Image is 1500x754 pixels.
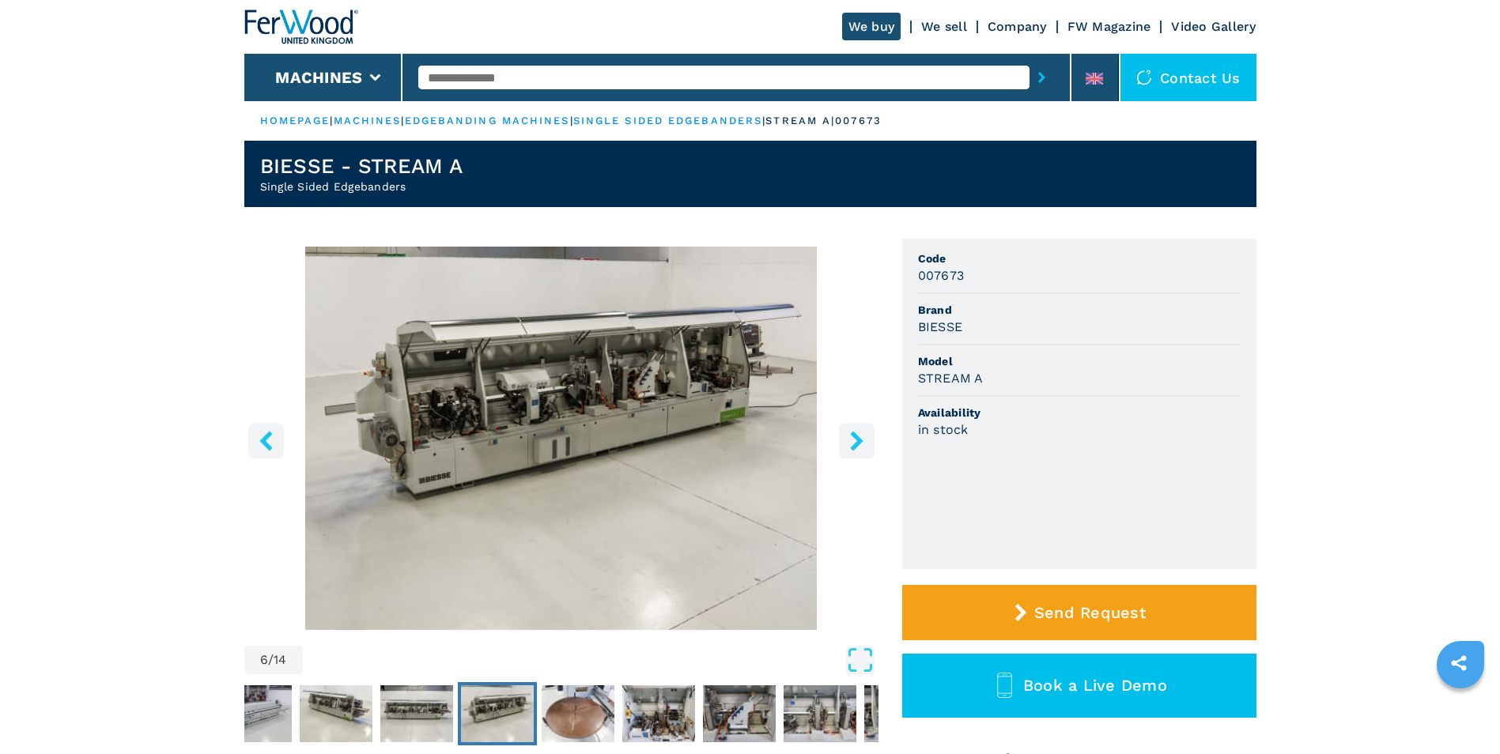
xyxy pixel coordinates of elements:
[842,13,901,40] a: We buy
[377,682,456,745] button: Go to Slide 5
[300,685,372,742] img: 6ad17a1fa8ddedd127b37b87aab25fb0
[401,115,404,126] span: |
[458,682,537,745] button: Go to Slide 6
[902,585,1256,640] button: Send Request
[780,682,860,745] button: Go to Slide 10
[1023,676,1167,695] span: Book a Live Demo
[918,251,1241,266] span: Code
[275,68,362,87] button: Machines
[405,115,570,126] a: edgebanding machines
[260,654,268,666] span: 6
[1439,643,1479,683] a: sharethis
[1034,603,1146,622] span: Send Request
[762,115,765,126] span: |
[921,19,967,34] a: We sell
[918,420,969,439] h3: in stock
[918,318,963,336] h3: BIESSE
[839,423,875,458] button: right-button
[297,682,376,745] button: Go to Slide 4
[619,682,698,745] button: Go to Slide 8
[700,682,779,745] button: Go to Slide 9
[918,405,1241,420] span: Availability
[1433,683,1488,742] iframe: Chat
[461,685,534,742] img: f61de05bba540d455bc172c171f0f478
[1030,59,1054,96] button: submit-button
[244,247,878,630] img: Single Sided Edgebanders BIESSE STREAM A
[334,115,402,126] a: machines
[835,114,882,128] p: 007673
[1136,70,1152,85] img: Contact us
[918,302,1241,318] span: Brand
[864,685,937,742] img: 37548281b27c36ac6b2b612b29aaf94a
[260,115,331,126] a: HOMEPAGE
[248,423,284,458] button: left-button
[219,685,292,742] img: 3bb38d9f70ab0e75402113158a00d145
[216,682,295,745] button: Go to Slide 3
[307,646,875,674] button: Open Fullscreen
[380,685,453,742] img: d7e2dca30967e7b57bdb2cce7824f93f
[330,115,333,126] span: |
[542,685,614,742] img: 7581992b89de89cba0436e4713cca97e
[703,685,776,742] img: 98251e7870d473131a1920501e23ec2a
[260,179,463,194] h2: Single Sided Edgebanders
[918,369,984,387] h3: STREAM A
[861,682,940,745] button: Go to Slide 11
[573,115,762,126] a: single sided edgebanders
[918,266,965,285] h3: 007673
[570,115,573,126] span: |
[268,654,274,666] span: /
[55,682,689,745] nav: Thumbnail Navigation
[784,685,856,742] img: 6860d656c022ec2591bce8c0a0c2b5ef
[244,9,358,44] img: Ferwood
[765,114,835,128] p: stream a |
[1120,54,1256,101] div: Contact us
[622,685,695,742] img: ed3ecc2826c0653e2bafd7a62113b496
[260,153,463,179] h1: BIESSE - STREAM A
[988,19,1047,34] a: Company
[244,247,878,630] div: Go to Slide 6
[1067,19,1151,34] a: FW Magazine
[902,654,1256,718] button: Book a Live Demo
[538,682,618,745] button: Go to Slide 7
[918,353,1241,369] span: Model
[1171,19,1256,34] a: Video Gallery
[274,654,287,666] span: 14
